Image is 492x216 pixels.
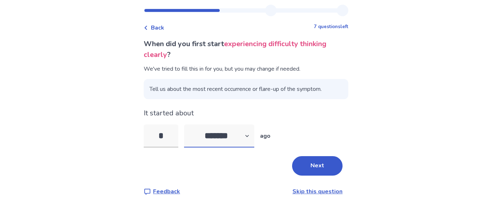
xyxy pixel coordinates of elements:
[292,156,343,176] button: Next
[292,188,343,195] a: Skip this question
[144,65,348,99] div: We've tried to fill this in for you, but you may change if needed.
[153,187,180,196] p: Feedback
[144,39,328,59] span: experiencing difficulty thinking clearly
[144,187,180,196] a: Feedback
[151,23,164,32] span: Back
[144,79,348,99] span: Tell us about the most recent occurrence or flare-up of the symptom.
[144,39,348,60] p: When did you first start ?
[144,108,348,119] p: It started about
[260,132,270,140] p: ago
[314,23,348,31] p: 7 questions left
